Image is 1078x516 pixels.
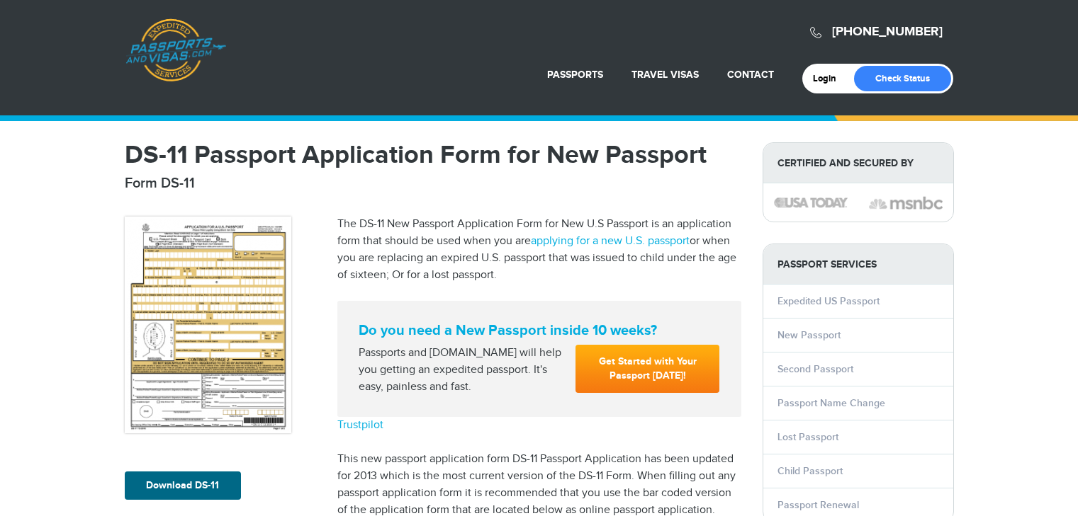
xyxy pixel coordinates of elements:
strong: Do you need a New Passport inside 10 weeks? [359,322,720,339]
strong: Certified and Secured by [763,143,953,183]
img: image description [774,197,848,207]
a: Passports [547,69,603,81]
a: [PHONE_NUMBER] [832,24,943,40]
a: New Passport [777,329,841,341]
a: Check Status [854,66,951,91]
img: DS-11 [125,217,291,433]
img: image description [869,195,943,212]
a: Login [813,73,846,84]
a: Lost Passport [777,431,838,443]
a: Travel Visas [631,69,699,81]
h1: DS-11 Passport Application Form for New Passport [125,142,741,168]
a: Passport Name Change [777,397,885,409]
p: The DS-11 New Passport Application Form for New U.S Passport is an application form that should b... [337,216,741,284]
a: applying for a new U.S. passport [531,234,690,248]
a: Expedited US Passport [777,295,880,307]
a: Passport Renewal [777,499,859,511]
a: Get Started with Your Passport [DATE]! [576,345,719,393]
a: Passports & [DOMAIN_NAME] [125,18,226,82]
a: Child Passport [777,465,843,477]
a: Download DS-11 [125,471,241,500]
a: Second Passport [777,363,853,375]
a: Trustpilot [337,418,383,432]
strong: PASSPORT SERVICES [763,244,953,285]
h2: Form DS-11 [125,175,741,192]
div: Passports and [DOMAIN_NAME] will help you getting an expedited passport. It's easy, painless and ... [353,345,571,396]
a: Contact [727,69,774,81]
